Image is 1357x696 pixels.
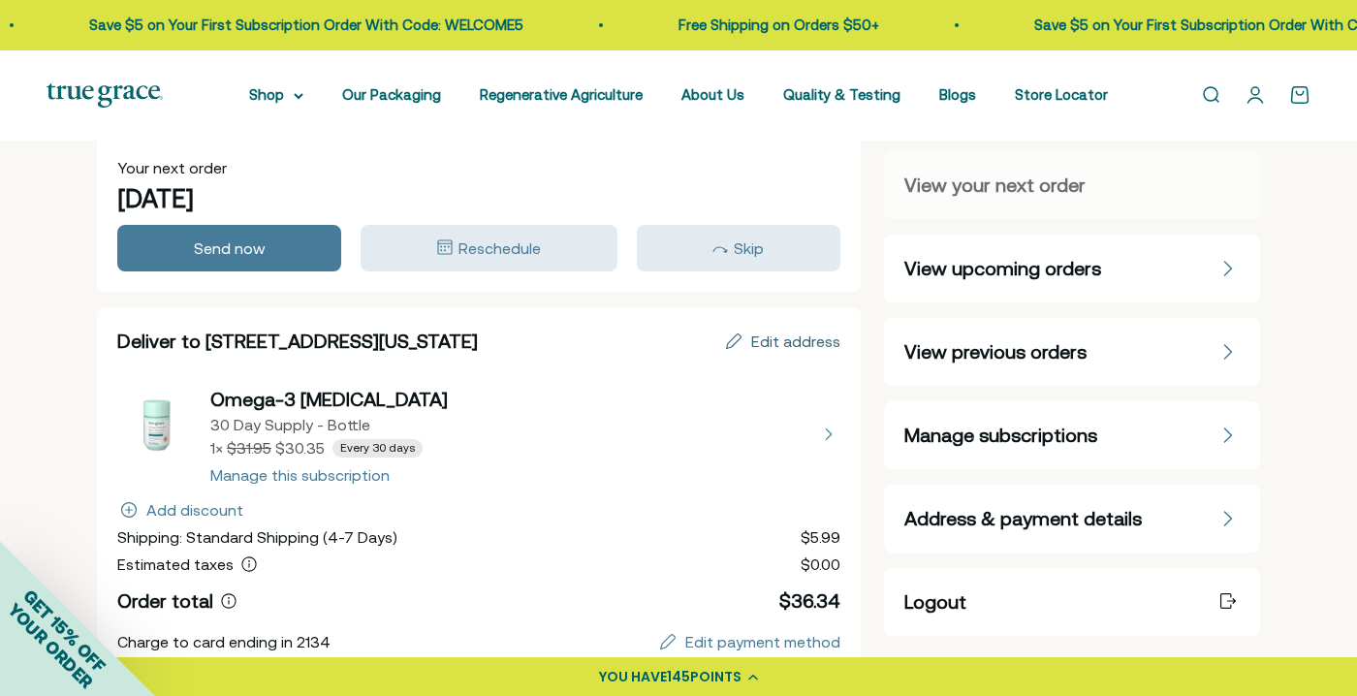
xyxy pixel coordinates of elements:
h2: [DATE] [117,183,840,214]
a: Address & payment details [884,485,1260,553]
span: YOUR ORDER [4,599,97,692]
a: View upcoming orders [884,235,1260,302]
span: YOU HAVE [599,667,667,686]
span: Manage subscriptions [904,422,1097,449]
span: Add discount [117,498,243,522]
div: Manage this subscription [210,467,390,483]
span: View your next order [904,172,1086,199]
a: About Us [681,86,744,103]
span: Address & payment details [904,505,1142,532]
div: Add discount [146,502,243,518]
a: Our Packaging [342,86,441,103]
span: Charge to card ending in 2134 [117,633,331,650]
h1: Your next order [117,156,840,179]
span: View upcoming orders [904,255,1101,282]
span: POINTS [690,667,742,686]
div: Edit address [751,333,840,349]
a: Quality & Testing [783,86,900,103]
a: View your next order [884,151,1260,219]
span: View previous orders [904,338,1087,365]
span: Shipping: Standard Shipping (4-7 Days) [117,528,397,546]
span: GET 15% OFF [19,585,110,676]
a: Store Locator [1015,86,1108,103]
a: Free Shipping on Orders $50+ [678,16,879,33]
span: $5.99 [801,528,840,546]
button: Reschedule [361,225,616,271]
span: Order total [117,589,213,612]
button: Skip [637,225,840,271]
span: Estimated taxes [117,555,234,573]
div: Edit payment method [685,634,840,649]
span: 145 [667,667,690,686]
span: Send now [194,239,266,257]
a: Blogs [939,86,976,103]
span: $0.00 [801,555,840,573]
p: Save $5 on Your First Subscription Order With Code: WELCOME5 [89,14,523,37]
a: Logout [884,568,1260,636]
summary: Shop [249,83,303,107]
span: Skip [734,239,764,257]
span: Logout [904,588,966,616]
span: Reschedule [458,239,541,257]
a: Regenerative Agriculture [480,86,643,103]
button: Send now [117,225,341,271]
span: Deliver to [STREET_ADDRESS][US_STATE] [117,330,478,352]
a: View previous orders [884,318,1260,386]
span: Edit payment method [656,630,840,653]
a: Manage subscriptions [884,401,1260,469]
span: Edit address [722,330,840,353]
span: $36.34 [779,589,840,612]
